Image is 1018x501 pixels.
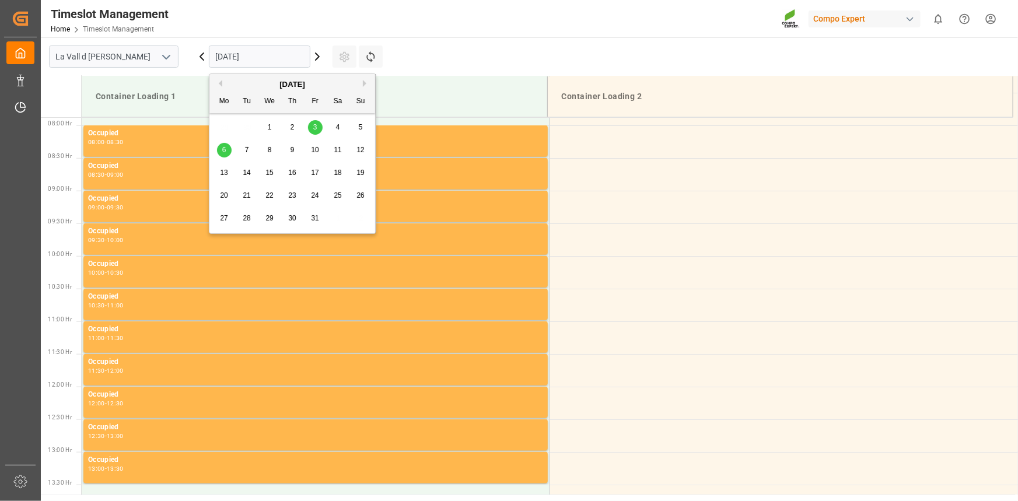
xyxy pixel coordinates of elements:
[88,389,543,401] div: Occupied
[48,251,72,257] span: 10:00 Hr
[105,303,107,308] div: -
[245,146,249,154] span: 7
[265,191,273,199] span: 22
[331,143,345,157] div: Choose Saturday, October 11th, 2025
[354,188,368,203] div: Choose Sunday, October 26th, 2025
[48,153,72,159] span: 08:30 Hr
[308,94,323,109] div: Fr
[220,169,228,177] span: 13
[268,146,272,154] span: 8
[356,191,364,199] span: 26
[49,45,179,68] input: Type to search/select
[240,94,254,109] div: Tu
[107,139,124,145] div: 08:30
[363,80,370,87] button: Next Month
[105,139,107,145] div: -
[311,169,319,177] span: 17
[215,80,222,87] button: Previous Month
[88,324,543,335] div: Occupied
[107,237,124,243] div: 10:00
[220,214,228,222] span: 27
[782,9,800,29] img: Screenshot%202023-09-29%20at%2010.02.21.png_1712312052.png
[263,211,277,226] div: Choose Wednesday, October 29th, 2025
[263,120,277,135] div: Choose Wednesday, October 1st, 2025
[331,166,345,180] div: Choose Saturday, October 18th, 2025
[285,211,300,226] div: Choose Thursday, October 30th, 2025
[308,166,323,180] div: Choose Friday, October 17th, 2025
[308,211,323,226] div: Choose Friday, October 31st, 2025
[291,146,295,154] span: 9
[925,6,951,32] button: show 0 new notifications
[263,94,277,109] div: We
[217,188,232,203] div: Choose Monday, October 20th, 2025
[48,120,72,127] span: 08:00 Hr
[107,270,124,275] div: 10:30
[217,143,232,157] div: Choose Monday, October 6th, 2025
[48,185,72,192] span: 09:00 Hr
[48,218,72,225] span: 09:30 Hr
[105,433,107,439] div: -
[359,123,363,131] span: 5
[240,188,254,203] div: Choose Tuesday, October 21st, 2025
[336,123,340,131] span: 4
[88,258,543,270] div: Occupied
[240,143,254,157] div: Choose Tuesday, October 7th, 2025
[809,8,925,30] button: Compo Expert
[88,454,543,466] div: Occupied
[356,169,364,177] span: 19
[48,381,72,388] span: 12:00 Hr
[951,6,978,32] button: Help Center
[354,166,368,180] div: Choose Sunday, October 19th, 2025
[105,335,107,341] div: -
[220,191,228,199] span: 20
[311,214,319,222] span: 31
[105,368,107,373] div: -
[107,466,124,471] div: 13:30
[268,123,272,131] span: 1
[48,349,72,355] span: 11:30 Hr
[88,160,543,172] div: Occupied
[48,316,72,323] span: 11:00 Hr
[88,128,543,139] div: Occupied
[105,237,107,243] div: -
[88,226,543,237] div: Occupied
[48,447,72,453] span: 13:00 Hr
[107,368,124,373] div: 12:00
[88,193,543,205] div: Occupied
[263,188,277,203] div: Choose Wednesday, October 22nd, 2025
[285,188,300,203] div: Choose Thursday, October 23rd, 2025
[107,205,124,210] div: 09:30
[334,169,341,177] span: 18
[354,94,368,109] div: Su
[356,146,364,154] span: 12
[311,146,319,154] span: 10
[354,120,368,135] div: Choose Sunday, October 5th, 2025
[288,191,296,199] span: 23
[88,205,105,210] div: 09:00
[91,86,538,107] div: Container Loading 1
[209,45,310,68] input: DD.MM.YYYY
[88,401,105,406] div: 12:00
[291,123,295,131] span: 2
[308,188,323,203] div: Choose Friday, October 24th, 2025
[285,143,300,157] div: Choose Thursday, October 9th, 2025
[88,172,105,177] div: 08:30
[285,166,300,180] div: Choose Thursday, October 16th, 2025
[809,10,921,27] div: Compo Expert
[105,466,107,471] div: -
[240,211,254,226] div: Choose Tuesday, October 28th, 2025
[107,335,124,341] div: 11:30
[240,166,254,180] div: Choose Tuesday, October 14th, 2025
[217,211,232,226] div: Choose Monday, October 27th, 2025
[107,401,124,406] div: 12:30
[88,291,543,303] div: Occupied
[88,335,105,341] div: 11:00
[217,94,232,109] div: Mo
[88,466,105,471] div: 13:00
[48,479,72,486] span: 13:30 Hr
[311,191,319,199] span: 24
[243,191,250,199] span: 21
[243,169,250,177] span: 14
[331,188,345,203] div: Choose Saturday, October 25th, 2025
[88,139,105,145] div: 08:00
